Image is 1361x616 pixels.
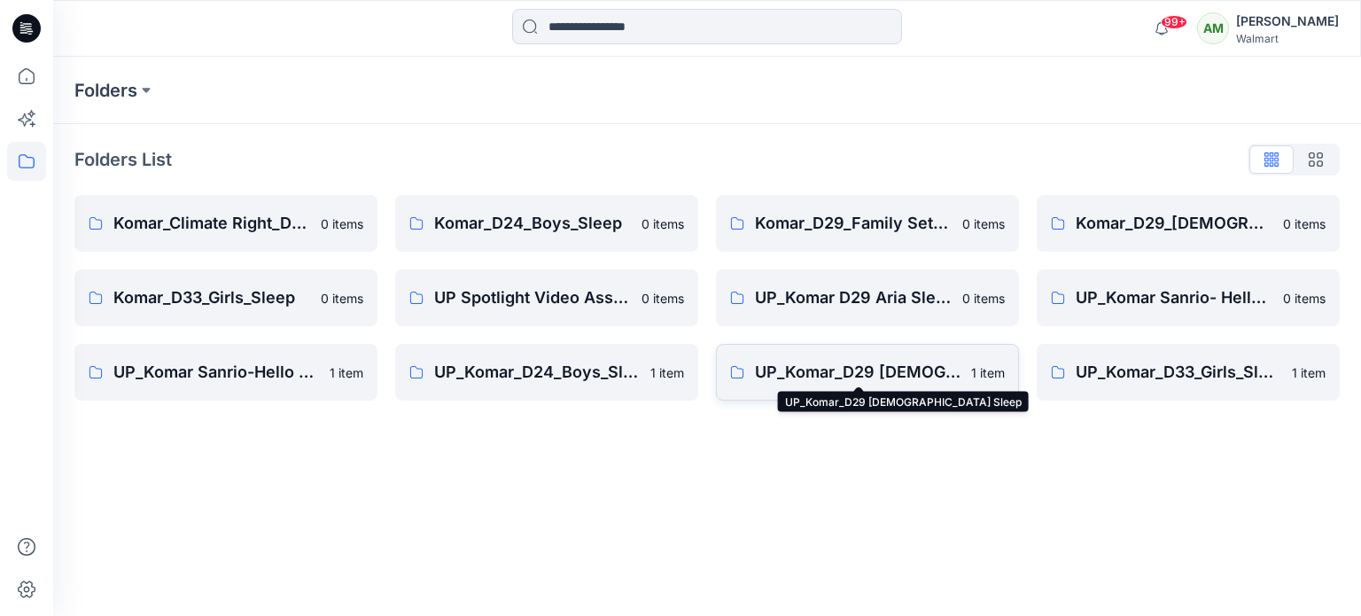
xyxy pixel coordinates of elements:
p: UP_Komar Sanrio- Hello Kitty D26 TG Sleep [1076,285,1272,310]
a: Komar_D29_Family Sets_Sleep0 items [716,195,1019,252]
p: UP Spotlight Video Assets [434,285,631,310]
p: Komar_Climate Right_D29 [DEMOGRAPHIC_DATA] Layering [113,211,310,236]
a: UP_Komar Sanrio- Hello Kitty D26 TG Sleep0 items [1037,269,1340,326]
p: 1 item [971,363,1005,382]
p: 0 items [321,214,363,233]
a: UP_Komar_D29 [DEMOGRAPHIC_DATA] Sleep1 item [716,344,1019,401]
a: UP_Komar Sanrio-Hello Kitty D33 Girls Sleep1 item [74,344,377,401]
p: 0 items [962,289,1005,308]
a: UP Spotlight Video Assets0 items [395,269,698,326]
a: Komar_D33_Girls_Sleep0 items [74,269,377,326]
p: 1 item [650,363,684,382]
div: AM [1197,12,1229,44]
a: UP_Komar_D24_Boys_Sleep1 item [395,344,698,401]
a: Folders [74,78,137,103]
p: 0 items [1283,289,1326,308]
a: UP_Komar D29 Aria Sleep0 items [716,269,1019,326]
p: UP_Komar_D33_Girls_Sleep [1076,360,1281,385]
p: 0 items [962,214,1005,233]
p: 1 item [1292,363,1326,382]
p: UP_Komar_D29 [DEMOGRAPHIC_DATA] Sleep [755,360,960,385]
p: 0 items [642,289,684,308]
a: Komar_Climate Right_D29 [DEMOGRAPHIC_DATA] Layering0 items [74,195,377,252]
p: 0 items [1283,214,1326,233]
div: Walmart [1236,32,1339,45]
span: 99+ [1161,15,1187,29]
a: Komar_D29_[DEMOGRAPHIC_DATA]_Sleep0 items [1037,195,1340,252]
p: Komar_D33_Girls_Sleep [113,285,310,310]
a: UP_Komar_D33_Girls_Sleep1 item [1037,344,1340,401]
a: Komar_D24_Boys_Sleep0 items [395,195,698,252]
p: Komar_D29_[DEMOGRAPHIC_DATA]_Sleep [1076,211,1272,236]
p: Komar_D29_Family Sets_Sleep [755,211,952,236]
p: UP_Komar_D24_Boys_Sleep [434,360,640,385]
p: Komar_D24_Boys_Sleep [434,211,631,236]
p: 0 items [642,214,684,233]
p: 0 items [321,289,363,308]
div: [PERSON_NAME] [1236,11,1339,32]
p: 1 item [330,363,363,382]
p: Folders List [74,146,172,173]
p: UP_Komar D29 Aria Sleep [755,285,952,310]
p: UP_Komar Sanrio-Hello Kitty D33 Girls Sleep [113,360,319,385]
